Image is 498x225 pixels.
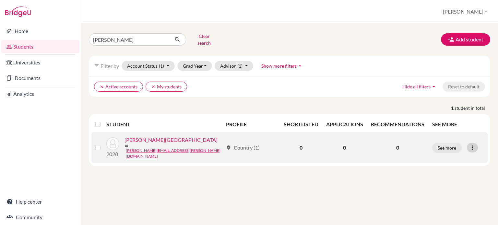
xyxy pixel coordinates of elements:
[151,84,156,89] i: clear
[451,105,455,111] strong: 1
[159,63,164,69] span: (1)
[101,63,119,69] span: Filter by
[297,62,303,69] i: arrow_drop_up
[106,150,119,158] p: 2028
[1,25,79,38] a: Home
[397,82,443,92] button: Hide all filtersarrow_drop_up
[322,132,367,163] td: 0
[89,33,169,46] input: Find student by name...
[186,31,222,48] button: Clear search
[124,144,128,148] span: mail
[1,87,79,100] a: Analytics
[280,117,322,132] th: SHORTLISTED
[215,61,253,71] button: Advisor(1)
[124,136,218,144] a: [PERSON_NAME][GEOGRAPHIC_DATA]
[1,195,79,208] a: Help center
[261,63,297,69] span: Show more filters
[371,144,424,152] p: 0
[431,83,437,90] i: arrow_drop_up
[237,63,243,69] span: (1)
[222,117,280,132] th: PROFILE
[428,117,488,132] th: SEE MORE
[5,6,31,17] img: Bridge-U
[256,61,309,71] button: Show more filtersarrow_drop_up
[441,33,490,46] button: Add student
[126,148,223,159] a: [PERSON_NAME][EMAIL_ADDRESS][PERSON_NAME][DOMAIN_NAME]
[367,117,428,132] th: RECOMMENDATIONS
[280,132,322,163] td: 0
[1,72,79,84] a: Documents
[106,137,119,150] img: Elkadi, Siham
[100,84,104,89] i: clear
[177,61,212,71] button: Grad Year
[440,6,490,18] button: [PERSON_NAME]
[226,144,260,152] div: Country (1)
[122,61,175,71] button: Account Status(1)
[322,117,367,132] th: APPLICATIONS
[1,40,79,53] a: Students
[432,143,462,153] button: See more
[146,82,187,92] button: clearMy students
[106,117,222,132] th: STUDENT
[226,145,231,150] span: location_on
[443,82,485,92] button: Reset to default
[94,63,99,68] i: filter_list
[1,56,79,69] a: Universities
[455,105,490,111] span: student in total
[402,84,431,89] span: Hide all filters
[94,82,143,92] button: clearActive accounts
[1,211,79,224] a: Community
